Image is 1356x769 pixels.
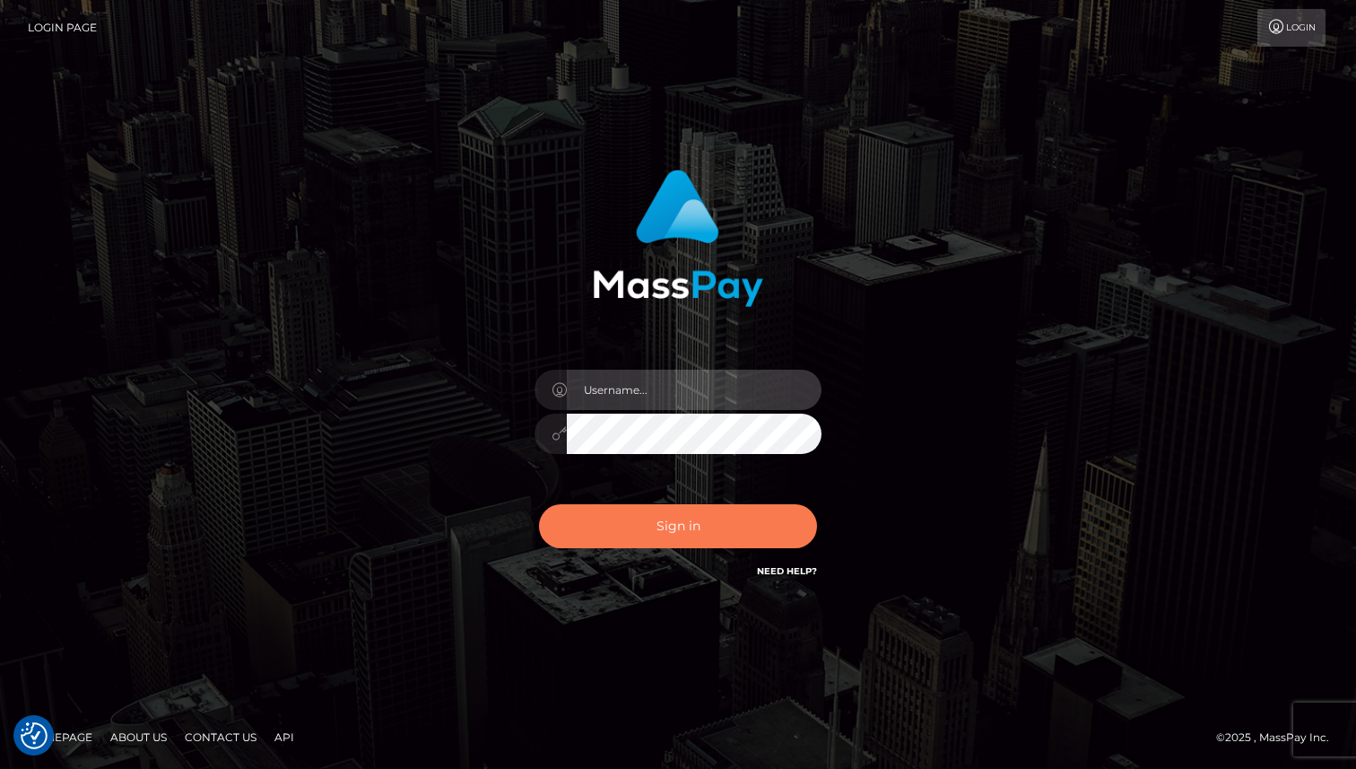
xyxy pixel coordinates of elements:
a: API [267,723,301,751]
a: Login [1257,9,1326,47]
a: About Us [103,723,174,751]
a: Contact Us [178,723,264,751]
button: Consent Preferences [21,722,48,749]
input: Username... [567,370,821,410]
a: Login Page [28,9,97,47]
a: Need Help? [757,565,817,577]
img: MassPay Login [593,170,763,307]
button: Sign in [539,504,817,548]
a: Homepage [20,723,100,751]
div: © 2025 , MassPay Inc. [1216,728,1343,747]
img: Revisit consent button [21,722,48,749]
